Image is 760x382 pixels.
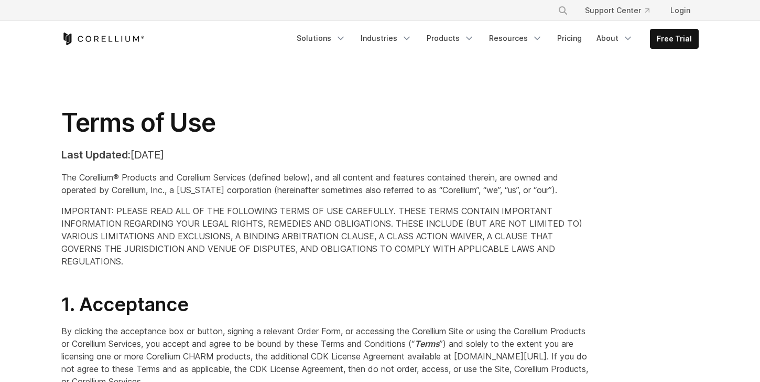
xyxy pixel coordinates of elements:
a: Support Center [577,1,658,20]
p: [DATE] [61,147,589,163]
a: Industries [354,29,418,48]
div: Navigation Menu [545,1,699,20]
h1: Terms of Use [61,107,589,139]
strong: Last Updated: [61,148,131,161]
span: IMPORTANT: PLEASE READ ALL OF THE FOLLOWING TERMS OF USE CAREFULLY. THESE TERMS CONTAIN IMPORTANT... [61,206,582,267]
a: Products [420,29,481,48]
button: Search [553,1,572,20]
a: Solutions [290,29,352,48]
div: Navigation Menu [290,29,699,49]
span: The Corellium® Products and Corellium Services (defined below), and all content and features cont... [61,172,558,195]
em: Terms [415,338,440,349]
a: Corellium Home [61,33,145,45]
a: Resources [483,29,549,48]
a: Free Trial [650,29,698,48]
a: Login [662,1,699,20]
a: Pricing [551,29,588,48]
span: 1. Acceptance [61,293,189,316]
a: About [590,29,639,48]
